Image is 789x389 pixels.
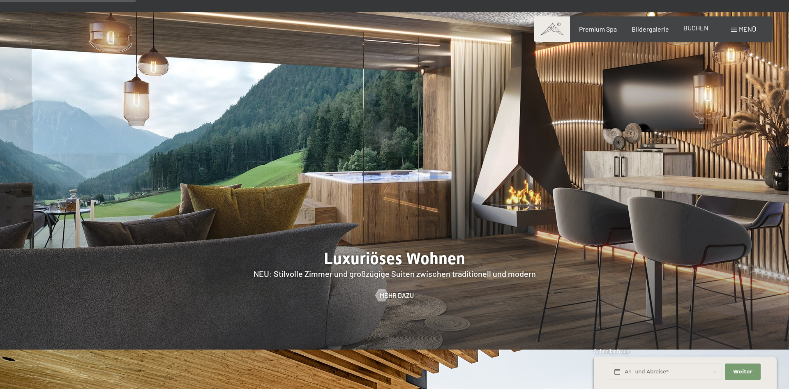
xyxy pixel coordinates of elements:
span: Schnellanfrage [594,348,630,354]
span: Mehr dazu [380,291,414,300]
a: BUCHEN [683,24,708,32]
button: Weiter [725,364,760,380]
a: Bildergalerie [632,25,669,33]
span: Weiter [733,368,752,375]
span: Menü [739,25,756,33]
a: Mehr dazu [376,291,414,300]
a: Premium Spa [579,25,617,33]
